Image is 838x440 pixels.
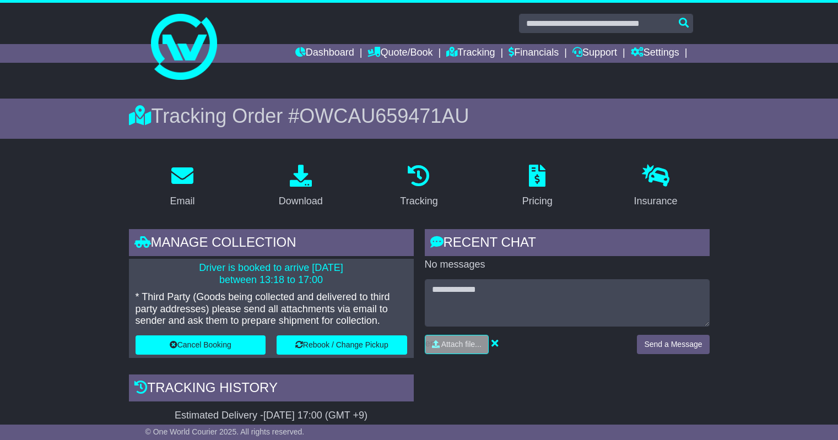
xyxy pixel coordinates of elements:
a: Support [572,44,617,63]
div: Insurance [634,194,678,209]
a: Tracking [393,161,445,213]
div: RECENT CHAT [425,229,710,259]
p: Driver is booked to arrive [DATE] between 13:18 to 17:00 [136,262,407,286]
div: Manage collection [129,229,414,259]
div: [DATE] 17:00 (GMT +9) [263,410,367,422]
div: Tracking history [129,374,414,404]
button: Send a Message [637,335,709,354]
button: Cancel Booking [136,335,266,355]
a: Pricing [515,161,560,213]
a: Financials [509,44,559,63]
div: Tracking Order # [129,104,710,128]
p: * Third Party (Goods being collected and delivered to third party addresses) please send all atta... [136,291,407,327]
a: Download [272,161,330,213]
a: Email [163,161,202,213]
a: Dashboard [295,44,354,63]
a: Insurance [627,161,685,213]
p: No messages [425,259,710,271]
div: Tracking [400,194,437,209]
div: Email [170,194,194,209]
a: Settings [631,44,679,63]
div: Pricing [522,194,553,209]
span: OWCAU659471AU [299,105,469,127]
span: © One World Courier 2025. All rights reserved. [145,427,305,436]
div: Download [279,194,323,209]
a: Tracking [446,44,495,63]
div: Estimated Delivery - [129,410,414,422]
a: Quote/Book [367,44,432,63]
button: Rebook / Change Pickup [277,335,407,355]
